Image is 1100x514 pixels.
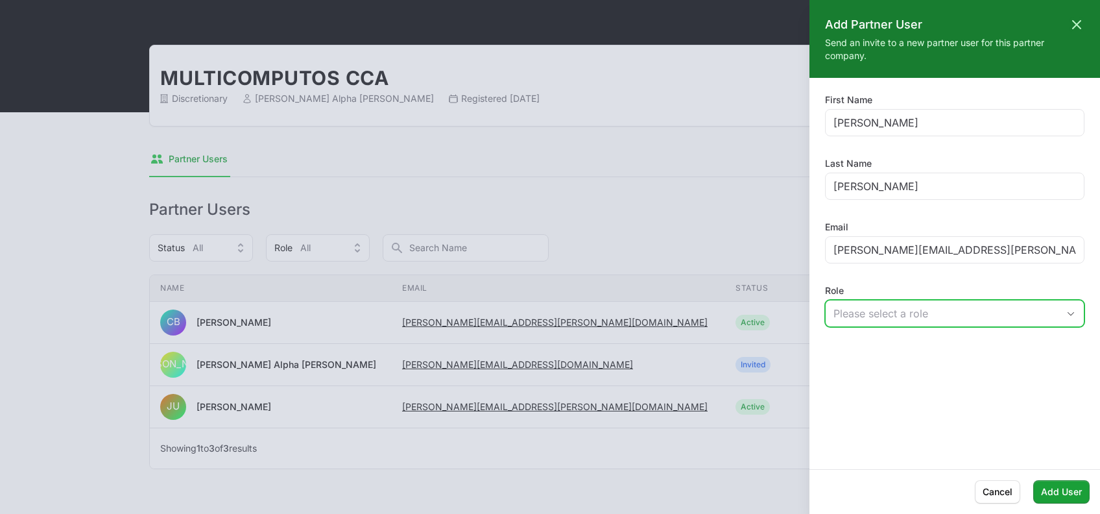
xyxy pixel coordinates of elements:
button: Add User [1033,480,1090,504]
label: Last Name [825,157,872,170]
div: Please select a role [833,306,1058,321]
span: Add User [1041,484,1082,500]
label: Email [825,221,848,234]
label: First Name [825,93,872,106]
h2: Add Partner User [825,16,922,34]
button: Please select a role [826,300,1084,326]
span: Cancel [983,484,1012,500]
p: Send an invite to a new partner user for this partner company. [825,36,1084,62]
input: Enter your first name [833,115,1076,130]
input: Enter your last name [833,178,1076,194]
input: Enter your email [833,242,1076,258]
button: Cancel [975,480,1020,504]
label: Role [825,284,1084,297]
